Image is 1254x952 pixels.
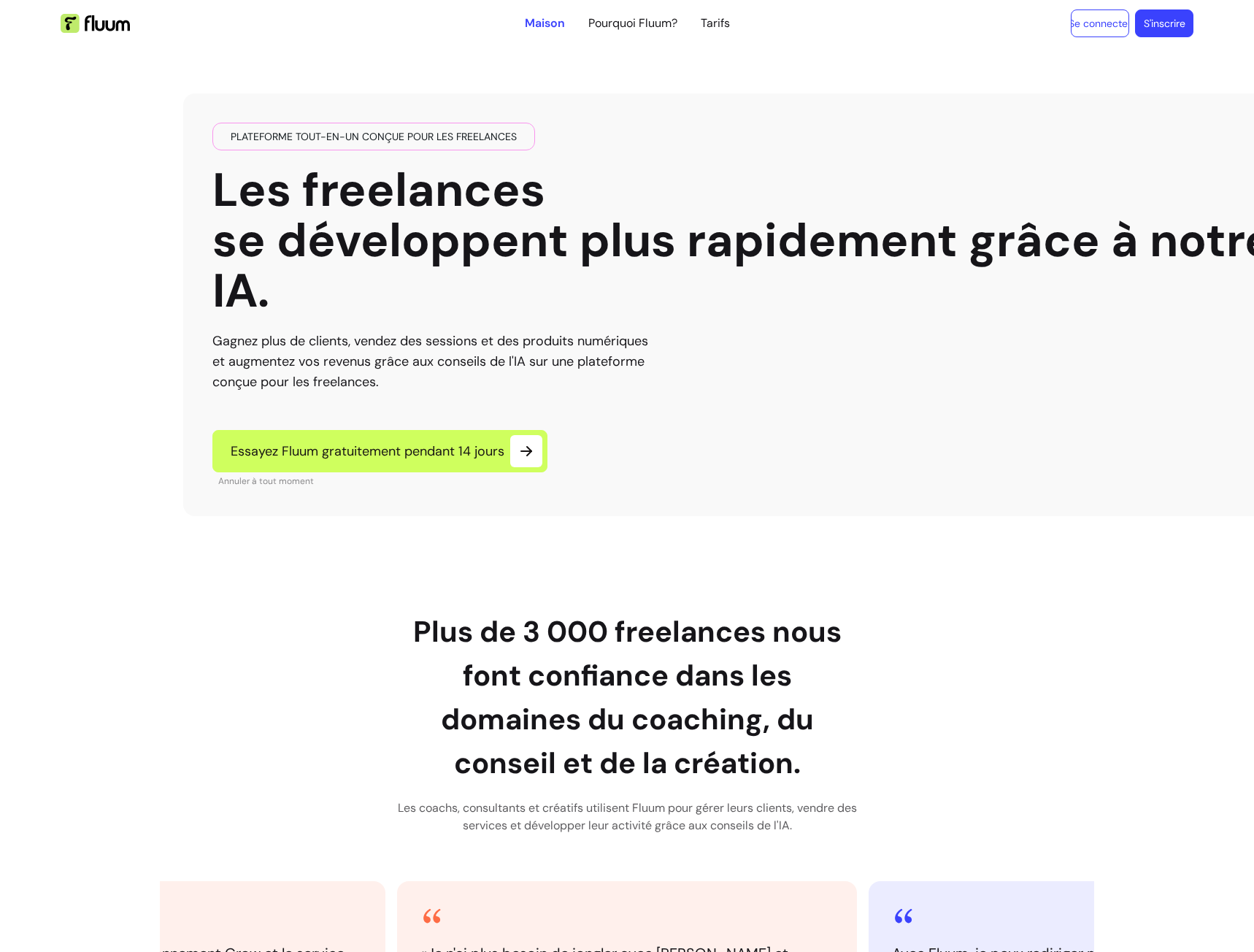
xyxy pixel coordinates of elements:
font: Plateforme tout-en-un conçue pour les freelances [231,130,517,143]
a: Tarifs [701,15,730,32]
font: . [258,261,269,321]
img: Logo Fluum [61,14,130,33]
font: Gagnez plus de clients, vendez des sessions et des produits numériques et augmentez vos revenus g... [212,332,648,391]
font: Tarifs [701,15,730,31]
font: Essayez Fluum gratuitement pendant 14 jours [231,442,504,460]
a: Se connecter [1071,9,1129,37]
font: Maison [525,15,565,31]
font: Annuler à tout moment [218,475,314,487]
font: IA [212,261,258,321]
font: Se connecter [1069,17,1131,30]
font: Les freelances [212,160,545,220]
font: Les coachs, consultants et créatifs utilisent Fluum pour gérer leurs clients, vendre des services... [398,800,857,833]
font: S'inscrire [1144,17,1185,30]
a: Essayez Fluum gratuitement pendant 14 jours [212,430,547,472]
a: Maison [525,15,565,32]
a: S'inscrire [1135,9,1193,37]
font: Pourquoi Fluum? [588,15,677,31]
font: Plus de 3 000 freelances nous font confiance dans les domaines du coaching, du conseil et de la c... [413,613,842,782]
a: Pourquoi Fluum? [588,15,677,32]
